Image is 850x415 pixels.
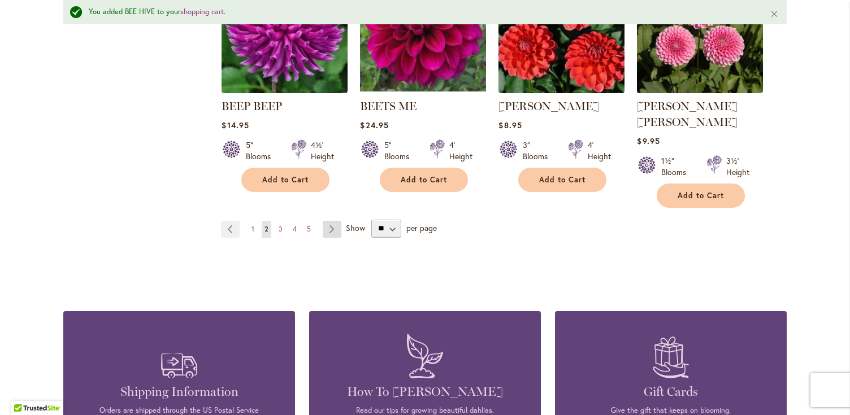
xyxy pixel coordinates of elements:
div: 1½" Blooms [661,155,693,178]
button: Add to Cart [657,184,745,208]
h4: How To [PERSON_NAME] [326,384,524,400]
a: 1 [249,221,257,238]
a: BETTY ANNE [637,85,763,95]
div: 5" Blooms [384,139,416,162]
span: 3 [279,225,283,233]
h4: Gift Cards [572,384,770,400]
div: 3" Blooms [523,139,554,162]
span: Add to Cart [401,175,447,185]
span: Add to Cart [262,175,309,185]
a: BEEP BEEP [222,99,282,113]
a: BEETS ME [360,85,486,95]
a: [PERSON_NAME] [498,99,599,113]
span: 5 [307,225,311,233]
a: BEETS ME [360,99,417,113]
div: 3½' Height [726,155,749,178]
a: 5 [304,221,314,238]
span: $8.95 [498,120,522,130]
div: 4' Height [588,139,611,162]
span: per page [406,222,437,233]
h4: Shipping Information [80,384,278,400]
div: You added BEE HIVE to your . [89,7,753,18]
a: BEEP BEEP [222,85,348,95]
div: 4' Height [449,139,472,162]
button: Add to Cart [241,168,329,192]
button: Add to Cart [518,168,606,192]
span: 1 [251,225,254,233]
a: [PERSON_NAME] [PERSON_NAME] [637,99,738,129]
span: $9.95 [637,136,660,146]
iframe: Launch Accessibility Center [8,375,40,407]
span: $14.95 [222,120,249,130]
div: 5" Blooms [246,139,277,162]
span: $24.95 [360,120,388,130]
a: 4 [290,221,300,238]
span: 2 [264,225,268,233]
a: 3 [276,221,285,238]
div: 4½' Height [311,139,334,162]
span: Add to Cart [678,191,724,200]
span: Show [346,222,365,233]
a: BENJAMIN MATTHEW [498,85,625,95]
span: Add to Cart [539,175,586,185]
a: shopping cart [180,7,224,16]
span: 4 [293,225,297,233]
button: Add to Cart [380,168,468,192]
